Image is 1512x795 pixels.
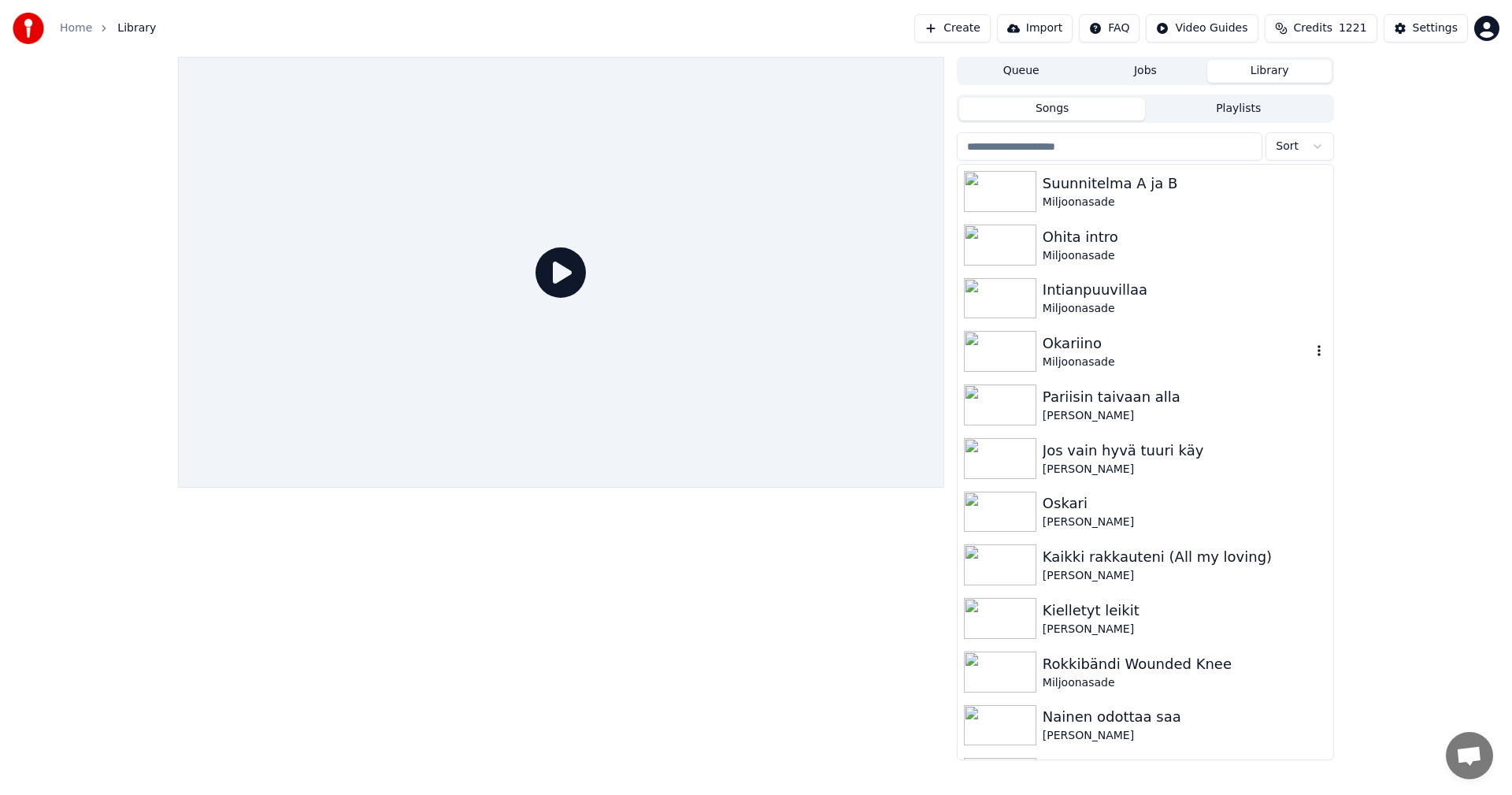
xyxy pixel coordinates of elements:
[1043,515,1327,530] div: [PERSON_NAME]
[1413,20,1458,36] div: Settings
[1276,139,1299,154] span: Sort
[1145,98,1332,121] button: Playlists
[1294,20,1332,36] span: Credits
[1043,279,1327,301] div: Intianpuuvillaa
[1043,653,1327,675] div: Rokkibändi Wounded Knee
[60,20,92,36] a: Home
[1043,728,1327,744] div: [PERSON_NAME]
[1384,14,1468,43] button: Settings
[1446,732,1493,779] a: Avoin keskustelu
[1043,301,1327,317] div: Miljoonasade
[1043,440,1327,462] div: Jos vain hyvä tuuri käy
[117,20,156,36] span: Library
[1043,492,1327,515] div: Oskari
[959,60,1084,83] button: Queue
[1043,568,1327,584] div: [PERSON_NAME]
[1339,20,1367,36] span: 1221
[1265,14,1377,43] button: Credits1221
[1043,355,1311,370] div: Miljoonasade
[1043,173,1327,195] div: Suunnitelma A ja B
[1079,14,1140,43] button: FAQ
[1043,195,1327,210] div: Miljoonasade
[1043,386,1327,408] div: Pariisin taivaan alla
[1146,14,1258,43] button: Video Guides
[1084,60,1208,83] button: Jobs
[1043,600,1327,622] div: Kielletyt leikit
[1207,60,1332,83] button: Library
[959,98,1146,121] button: Songs
[60,20,156,36] nav: breadcrumb
[914,14,991,43] button: Create
[1043,706,1327,728] div: Nainen odottaa saa
[1043,462,1327,477] div: [PERSON_NAME]
[1043,675,1327,691] div: Miljoonasade
[1043,248,1327,264] div: Miljoonasade
[1043,408,1327,424] div: [PERSON_NAME]
[13,13,44,44] img: youka
[1043,622,1327,637] div: [PERSON_NAME]
[1043,332,1311,355] div: Okariino
[1043,546,1327,568] div: Kaikki rakkauteni (All my loving)
[997,14,1073,43] button: Import
[1043,226,1327,248] div: Ohita intro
